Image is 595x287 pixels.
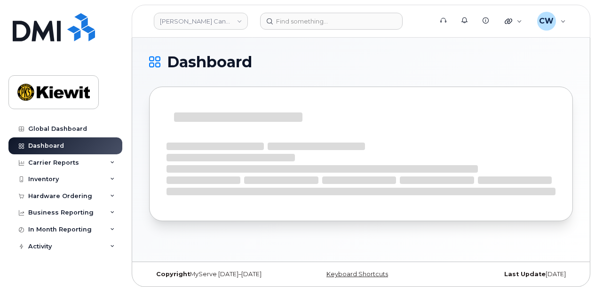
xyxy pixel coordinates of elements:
strong: Last Update [504,271,546,278]
div: [DATE] [432,271,573,278]
div: MyServe [DATE]–[DATE] [149,271,290,278]
strong: Copyright [156,271,190,278]
a: Keyboard Shortcuts [326,271,388,278]
span: Dashboard [167,55,252,69]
